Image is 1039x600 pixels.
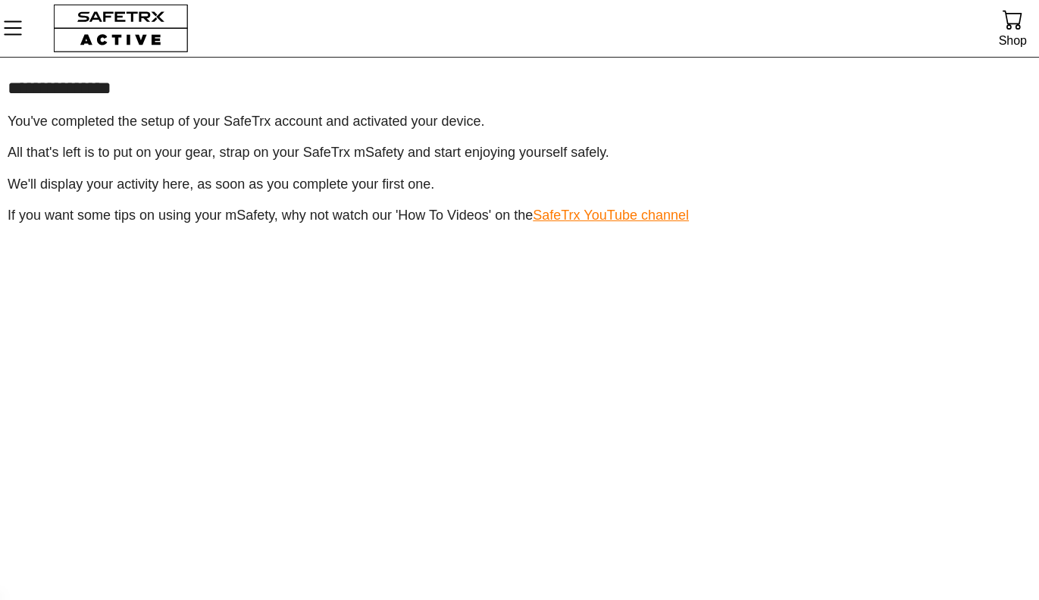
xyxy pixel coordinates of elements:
p: All that's left is to put on your gear, strap on your SafeTrx mSafety and start enjoying yourself... [8,143,1031,162]
a: SafeTrx YouTube channel [533,208,689,223]
p: You've completed the setup of your SafeTrx account and activated your device. [8,112,1031,131]
p: If you want some tips on using your mSafety, why not watch our 'How To Videos' on the [8,206,1031,225]
div: Shop [999,30,1027,51]
p: We'll display your activity here, as soon as you complete your first one. [8,175,1031,194]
